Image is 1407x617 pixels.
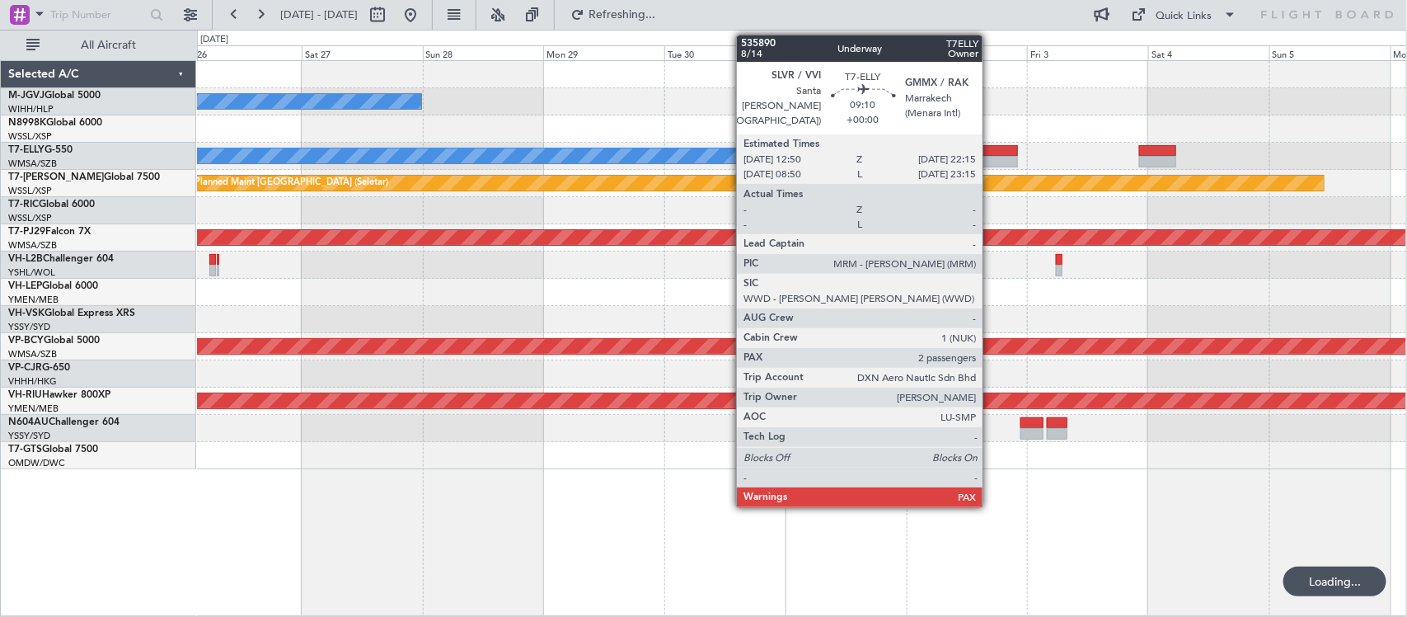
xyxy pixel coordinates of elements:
[1148,45,1269,60] div: Sat 4
[8,363,42,373] span: VP-CJR
[786,45,907,60] div: Wed 1
[8,118,46,128] span: N8998K
[8,375,57,388] a: VHHH/HKG
[8,281,98,291] a: VH-LEPGlobal 6000
[8,200,39,210] span: T7-RIC
[8,254,114,264] a: VH-L2BChallenger 604
[8,390,42,400] span: VH-RIU
[8,145,73,155] a: T7-ELLYG-550
[8,118,102,128] a: N8998KGlobal 6000
[563,2,662,28] button: Refreshing...
[588,9,657,21] span: Refreshing...
[8,212,52,224] a: WSSL/XSP
[907,45,1028,60] div: Thu 2
[8,390,110,400] a: VH-RIUHawker 800XP
[8,417,49,427] span: N604AU
[8,445,98,455] a: T7-GTSGlobal 7500
[195,171,388,195] div: Planned Maint [GEOGRAPHIC_DATA] (Seletar)
[788,33,816,47] div: [DATE]
[8,254,43,264] span: VH-L2B
[8,294,59,306] a: YMEN/MEB
[8,227,45,237] span: T7-PJ29
[8,308,45,318] span: VH-VSK
[8,172,104,182] span: T7-[PERSON_NAME]
[8,457,65,469] a: OMDW/DWC
[8,239,57,252] a: WMSA/SZB
[8,91,101,101] a: M-JGVJGlobal 5000
[8,130,52,143] a: WSSL/XSP
[543,45,664,60] div: Mon 29
[8,403,59,415] a: YMEN/MEB
[8,417,120,427] a: N604AUChallenger 604
[8,172,160,182] a: T7-[PERSON_NAME]Global 7500
[1027,45,1148,60] div: Fri 3
[8,266,55,279] a: YSHL/WOL
[8,445,42,455] span: T7-GTS
[18,32,179,59] button: All Aircraft
[8,185,52,197] a: WSSL/XSP
[8,321,50,333] a: YSSY/SYD
[1269,45,1391,60] div: Sun 5
[8,348,57,360] a: WMSA/SZB
[8,363,70,373] a: VP-CJRG-650
[8,430,50,442] a: YSSY/SYD
[8,91,45,101] span: M-JGVJ
[8,308,135,318] a: VH-VSKGlobal Express XRS
[664,45,786,60] div: Tue 30
[8,336,100,346] a: VP-BCYGlobal 5000
[43,40,174,51] span: All Aircraft
[8,158,57,170] a: WMSA/SZB
[8,145,45,155] span: T7-ELLY
[1283,567,1386,596] div: Loading...
[8,200,95,210] a: T7-RICGlobal 6000
[423,45,544,60] div: Sun 28
[8,103,54,115] a: WIHH/HLP
[200,33,228,47] div: [DATE]
[8,281,42,291] span: VH-LEP
[8,227,91,237] a: T7-PJ29Falcon 7X
[8,336,44,346] span: VP-BCY
[1123,2,1245,28] button: Quick Links
[280,7,358,22] span: [DATE] - [DATE]
[1156,8,1212,25] div: Quick Links
[302,45,423,60] div: Sat 27
[50,2,145,27] input: Trip Number
[181,45,302,60] div: Fri 26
